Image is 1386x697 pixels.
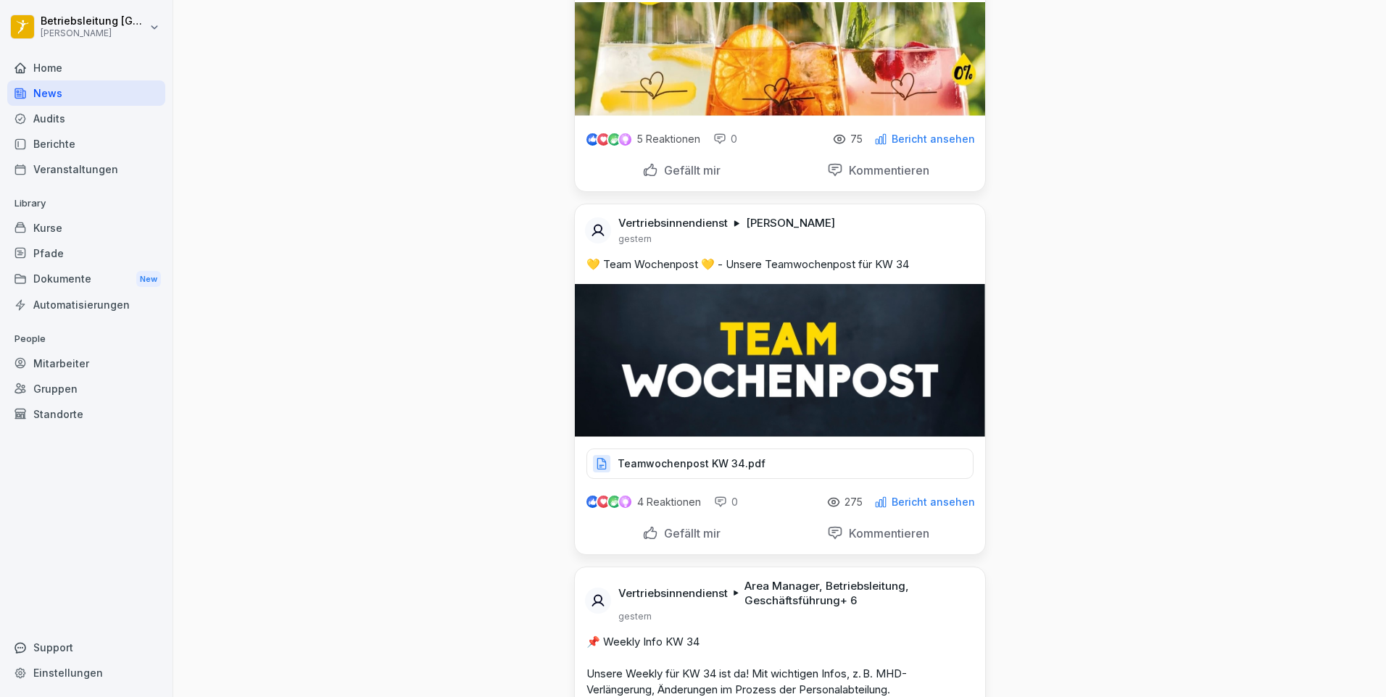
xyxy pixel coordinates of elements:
[843,526,929,541] p: Kommentieren
[619,496,631,509] img: inspiring
[7,192,165,215] p: Library
[658,526,721,541] p: Gefällt mir
[586,496,598,508] img: like
[618,611,652,622] p: gestern
[7,55,165,80] a: Home
[586,133,598,145] img: like
[850,133,863,145] p: 75
[744,579,968,608] p: Area Manager, Betriebsleitung, Geschäftsführung + 6
[7,215,165,241] a: Kurse
[7,376,165,401] a: Gruppen
[7,241,165,266] a: Pfade
[892,133,975,145] p: Bericht ansehen
[7,660,165,685] a: Einstellungen
[892,496,975,508] p: Bericht ansehen
[136,271,161,288] div: New
[608,133,621,146] img: celebrate
[7,635,165,660] div: Support
[598,496,609,507] img: love
[586,461,974,475] a: Teamwochenpost KW 34.pdf
[598,134,609,145] img: love
[7,106,165,131] a: Audits
[7,351,165,376] a: Mitarbeiter
[575,2,985,116] img: rh39p3r98d6yev4vtp9u9a99.png
[637,133,700,145] p: 5 Reaktionen
[7,266,165,293] div: Dokumente
[658,163,721,178] p: Gefällt mir
[746,216,835,230] p: [PERSON_NAME]
[41,15,146,28] p: Betriebsleitung [GEOGRAPHIC_DATA]
[7,80,165,106] a: News
[618,216,728,230] p: Vertriebsinnendienst
[7,266,165,293] a: DokumenteNew
[7,327,165,351] p: People
[618,233,652,245] p: gestern
[7,131,165,156] a: Berichte
[619,133,631,146] img: inspiring
[843,163,929,178] p: Kommentieren
[618,586,728,601] p: Vertriebsinnendienst
[7,156,165,182] a: Veranstaltungen
[714,495,738,509] div: 0
[637,496,701,508] p: 4 Reaktionen
[575,284,985,437] img: igszkkglenz8iadehyhmhrv0.png
[618,456,765,471] p: Teamwochenpost KW 34.pdf
[41,28,146,38] p: [PERSON_NAME]
[586,256,974,272] p: 💛 Team Wochenpost 💛 - Unsere Teamwochenpost für KW 34
[7,401,165,427] a: Standorte
[713,132,737,146] div: 0
[7,292,165,317] a: Automatisierungen
[608,496,621,508] img: celebrate
[845,496,863,508] p: 275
